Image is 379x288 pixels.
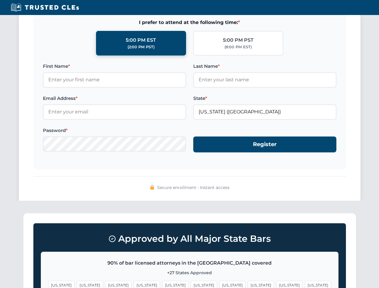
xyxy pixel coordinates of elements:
[43,95,186,102] label: Email Address
[223,36,254,44] div: 5:00 PM PST
[193,95,336,102] label: State
[224,44,252,50] div: (8:00 PM EST)
[43,19,336,26] span: I prefer to attend at the following time:
[48,269,331,276] p: +27 States Approved
[43,127,186,134] label: Password
[193,72,336,87] input: Enter your last name
[126,36,156,44] div: 5:00 PM EST
[43,63,186,70] label: First Name
[193,104,336,119] input: Florida (FL)
[157,184,230,191] span: Secure enrollment • Instant access
[193,136,336,152] button: Register
[41,231,338,247] h3: Approved by All Major State Bars
[9,3,81,12] img: Trusted CLEs
[43,104,186,119] input: Enter your email
[128,44,155,50] div: (2:00 PM PST)
[150,185,155,190] img: 🔒
[43,72,186,87] input: Enter your first name
[193,63,336,70] label: Last Name
[48,259,331,267] p: 90% of bar licensed attorneys in the [GEOGRAPHIC_DATA] covered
